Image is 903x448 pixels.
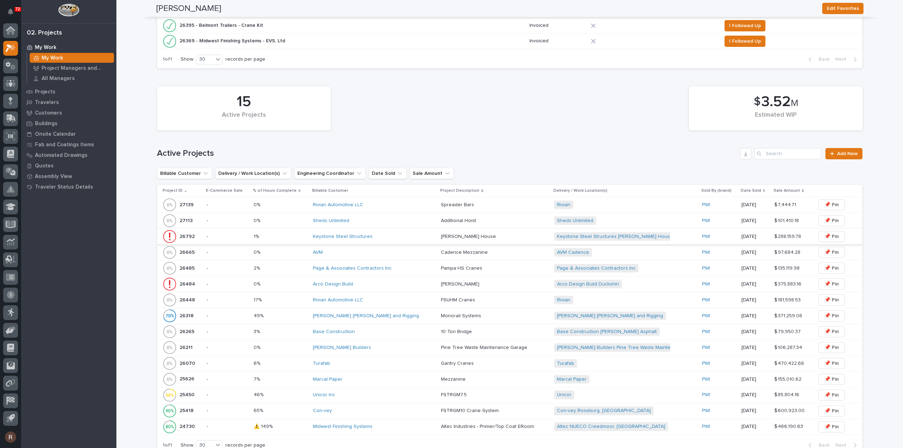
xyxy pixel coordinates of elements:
tr: 2626526265 -3%3% Base Construction 10 Ton Bridge10 Ton Bridge Base Construction [PERSON_NAME] Asp... [157,324,862,339]
p: FSTRGM7.5 [441,391,468,398]
a: [PERSON_NAME] [PERSON_NAME] and Rigging [313,313,419,319]
span: 📌 Pin [824,375,839,383]
p: $ 85,804.16 [774,391,801,398]
p: 26318 [180,312,195,319]
p: [DATE] [741,218,769,224]
a: Assembly View [21,171,116,182]
p: - [207,202,248,208]
a: Keystone Steel Structures [PERSON_NAME] House Movers [557,234,691,240]
p: 26448 [180,296,196,303]
p: $ 470,422.68 [774,359,805,367]
p: $ 600,923.00 [774,406,806,414]
span: 📌 Pin [824,296,839,304]
button: 📌 Pin [818,199,845,210]
a: Page & Associates Contractors Inc [557,265,636,271]
p: 25450 [180,391,196,398]
a: PWI [702,281,710,287]
a: Sheds Unlimited [313,218,349,224]
button: Edit Favorites [822,3,863,14]
p: Spreader Bars [441,201,475,208]
a: Add New [825,148,862,159]
p: 2% [254,264,261,271]
a: AVM Cadence [557,250,589,256]
p: $ 155,010.62 [774,375,803,382]
p: [PERSON_NAME] House [441,232,497,240]
p: - [207,424,248,430]
a: PWI [702,361,710,367]
span: 📌 Pin [824,264,839,272]
p: 25418 [180,406,195,414]
p: FSUHM Cranes [441,296,477,303]
p: $ 371,259.08 [774,312,804,319]
a: Unicor Inc [313,392,335,398]
a: My Work [27,53,116,63]
p: 26792 [180,232,196,240]
p: 1 of 1 [157,51,178,68]
span: 📌 Pin [824,423,839,431]
button: 📌 Pin [818,326,845,337]
p: 0% [254,248,262,256]
p: $ 97,684.28 [774,248,802,256]
p: Project Managers and Engineers [42,65,111,72]
button: Date Sold [369,168,407,179]
button: 📌 Pin [818,294,845,306]
p: - [207,329,248,335]
p: Billable Customer [312,187,348,195]
button: 📌 Pin [818,342,845,353]
tr: 2541825418 -65%65% Con-vey FSTRGM10 Crane SystemFSTRGM10 Crane System Con-vey Roseburg, [GEOGRAPH... [157,403,862,419]
span: 📌 Pin [824,201,839,209]
a: Rivian [557,297,570,303]
button: 📌 Pin [818,421,845,432]
p: - [207,265,248,271]
tr: 26395 - Belmont Trailers - Crane Kit26395 - Belmont Trailers - Crane Kit InvoicedI Followed Up [157,18,862,33]
p: Gantry Cranes [441,359,475,367]
a: Midwest Finishing Systems [313,424,372,430]
a: Base Construction [PERSON_NAME] Asphalt [557,329,657,335]
tr: 26369 - Midwest Finishing Systems - EVS, Ltd26369 - Midwest Finishing Systems - EVS, Ltd Invoiced... [157,33,862,49]
p: 1% [254,232,260,240]
span: Back [814,56,830,62]
button: 📌 Pin [818,310,845,321]
button: 📌 Pin [818,358,845,369]
p: 27139 [180,201,195,208]
p: 46% [254,391,265,398]
p: 26265 [180,327,196,335]
input: Search [754,148,821,159]
p: All Managers [42,75,75,82]
span: I Followed Up [729,37,761,45]
a: PWI [702,218,710,224]
a: Fab and Coatings Items [21,139,116,150]
p: - [207,250,248,256]
p: Project ID [163,187,183,195]
div: 02. Projects [27,29,62,37]
p: Cadence Mezzanine [441,248,489,256]
button: 📌 Pin [818,405,845,417]
p: 25626 [180,375,196,382]
p: [DATE] [741,250,769,256]
a: PWI [702,250,710,256]
p: ⚠️ 149% [254,422,274,430]
a: PWI [702,392,710,398]
a: PWI [702,329,710,335]
a: Automated Drawings [21,150,116,160]
p: [DATE] [741,281,769,287]
span: 📌 Pin [824,312,839,320]
p: - [207,313,248,319]
button: 📌 Pin [818,389,845,401]
p: [DATE] [741,234,769,240]
a: PWI [702,313,710,319]
p: Invoiced [529,38,585,44]
p: Pine Tree Waste Maintenance Garage [441,343,529,351]
span: 📌 Pin [824,280,839,288]
a: Arco Design Build Duckshin [557,281,619,287]
p: 26211 [180,343,194,351]
span: $ [754,95,760,109]
p: $ 181,598.53 [774,296,802,303]
p: 10 Ton Bridge [441,327,473,335]
p: Sold By (brand) [701,187,732,195]
button: 📌 Pin [818,247,845,258]
p: $ 288,159.78 [774,232,802,240]
p: [DATE] [741,329,769,335]
p: - [207,376,248,382]
div: 30 [196,56,213,63]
